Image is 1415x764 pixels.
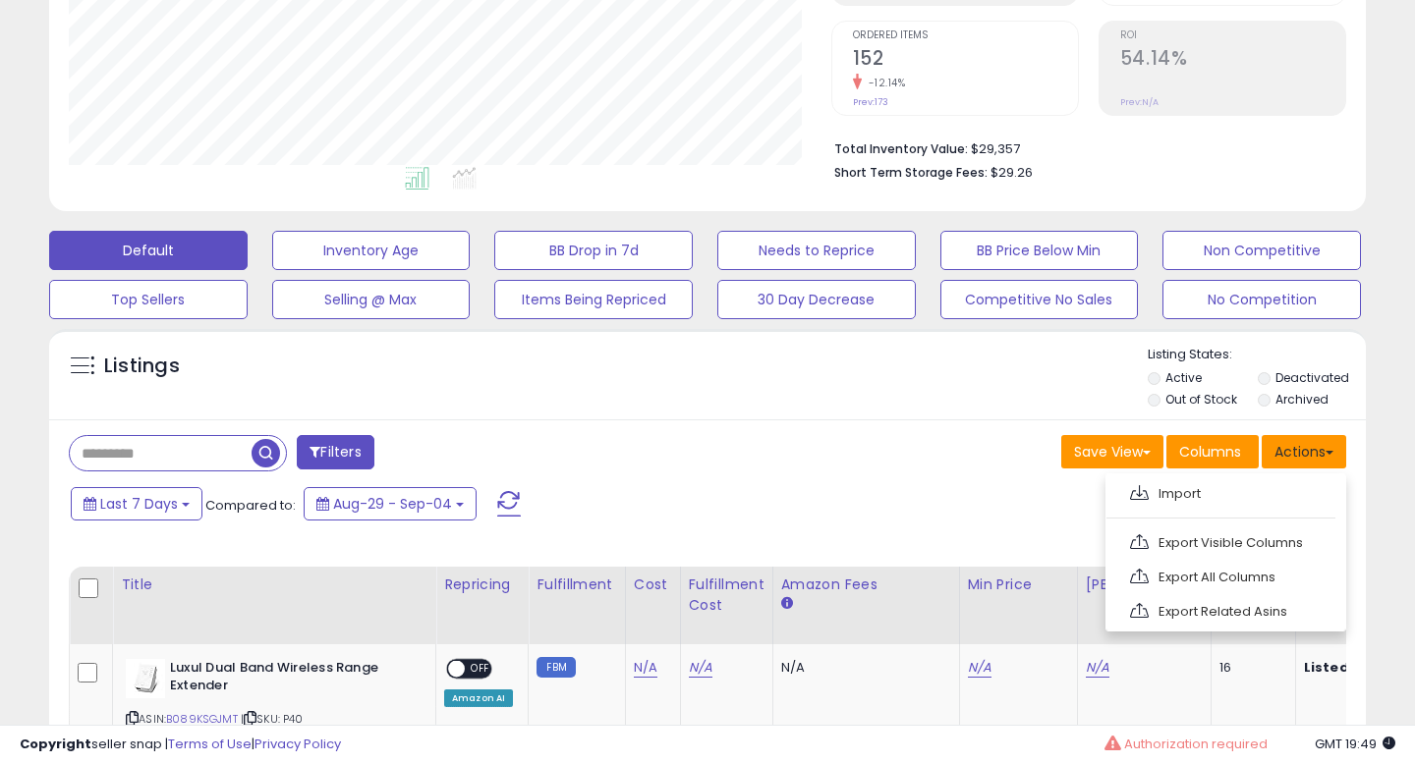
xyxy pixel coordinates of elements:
b: Luxul Dual Band Wireless Range Extender [170,659,409,700]
button: Top Sellers [49,280,248,319]
span: Compared to: [205,496,296,515]
button: Columns [1166,435,1259,468]
span: Authorization required [1124,735,1268,753]
a: Privacy Policy [255,735,341,753]
strong: Copyright [20,735,91,753]
button: Competitive No Sales [940,280,1139,319]
div: [PERSON_NAME] [1086,574,1203,595]
button: Last 7 Days [71,487,202,520]
button: Aug-29 - Sep-04 [304,487,477,520]
button: No Competition [1162,280,1361,319]
button: 30 Day Decrease [717,280,916,319]
button: Default [49,231,248,270]
div: ASIN: [126,659,421,750]
b: Listed Price: [1304,658,1393,677]
div: Fulfillment Cost [689,574,764,616]
div: Cost [634,574,672,595]
button: BB Price Below Min [940,231,1139,270]
img: 21dSvFmyK9L._SL40_.jpg [126,659,165,698]
small: Amazon Fees. [781,595,793,613]
small: Prev: 173 [853,96,888,108]
span: Aug-29 - Sep-04 [333,494,452,514]
label: Active [1165,369,1202,386]
button: BB Drop in 7d [494,231,693,270]
span: Columns [1179,442,1241,462]
a: N/A [689,658,712,678]
div: Amazon AI [444,689,513,707]
small: Prev: N/A [1120,96,1159,108]
li: $29,357 [834,136,1331,159]
div: 16 [1219,659,1280,677]
p: Listing States: [1148,346,1367,364]
button: Actions [1262,435,1346,468]
a: Export Visible Columns [1116,527,1331,558]
h2: 152 [853,47,1078,74]
label: Archived [1275,391,1329,408]
button: Selling @ Max [272,280,471,319]
small: FBM [537,657,575,678]
h5: Listings [104,353,180,380]
div: Fulfillment [537,574,616,595]
span: OFF [465,660,496,677]
span: $29.26 [990,163,1033,182]
label: Out of Stock [1165,391,1237,408]
button: Needs to Reprice [717,231,916,270]
a: Terms of Use [168,735,252,753]
a: Import [1116,478,1331,509]
div: N/A [781,659,944,677]
a: Export All Columns [1116,562,1331,592]
label: Deactivated [1275,369,1349,386]
button: Non Competitive [1162,231,1361,270]
span: 2025-09-12 19:49 GMT [1315,735,1395,753]
a: N/A [634,658,657,678]
div: Amazon Fees [781,574,951,595]
div: Repricing [444,574,520,595]
button: Items Being Repriced [494,280,693,319]
button: Save View [1061,435,1163,468]
div: seller snap | | [20,736,341,754]
div: Title [121,574,427,595]
button: Inventory Age [272,231,471,270]
div: Min Price [968,574,1069,595]
small: -12.14% [862,76,906,90]
a: N/A [968,658,991,678]
b: Total Inventory Value: [834,140,968,157]
span: ROI [1120,30,1345,41]
a: Export Related Asins [1116,596,1331,627]
button: Filters [297,435,373,469]
h2: 54.14% [1120,47,1345,74]
b: Short Term Storage Fees: [834,164,988,181]
span: Ordered Items [853,30,1078,41]
span: Last 7 Days [100,494,178,514]
a: N/A [1086,658,1109,678]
